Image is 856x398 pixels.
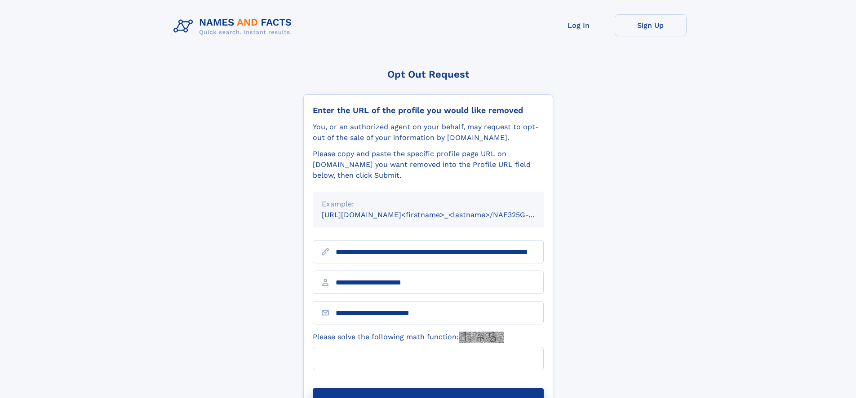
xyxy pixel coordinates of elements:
a: Log In [543,14,615,36]
div: Example: [322,199,535,210]
a: Sign Up [615,14,687,36]
label: Please solve the following math function: [313,332,504,343]
div: Opt Out Request [303,69,553,80]
div: Enter the URL of the profile you would like removed [313,105,544,115]
img: Logo Names and Facts [170,14,299,39]
div: Please copy and paste the specific profile page URL on [DOMAIN_NAME] you want removed into the Pr... [313,149,544,181]
div: You, or an authorized agent on your behalf, may request to opt-out of the sale of your informatio... [313,122,544,143]
small: [URL][DOMAIN_NAME]<firstname>_<lastname>/NAF325G-xxxxxxxx [322,210,561,219]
